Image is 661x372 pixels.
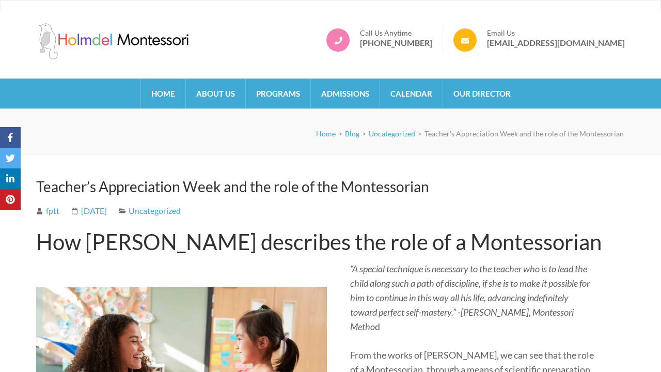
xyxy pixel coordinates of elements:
[443,79,521,109] a: Our Director
[36,206,59,215] a: fptt
[186,79,245,109] a: About Us
[360,28,432,38] span: Call Us Anytime
[418,129,422,138] span: >
[81,206,107,215] time: [DATE]
[380,79,443,109] a: Calendar
[36,177,617,196] h1: Teacher’s Appreciation Week and the role of the Montessorian
[350,263,590,332] em: “A special technique is necessary to the teacher who is to lead the child along such a path of di...
[36,23,191,59] img: Holmdel Montessori School
[360,38,432,48] a: [PHONE_NUMBER]
[141,79,185,109] a: Home
[338,129,342,138] span: >
[362,129,366,138] span: >
[246,79,310,109] a: Programs
[369,129,415,138] a: Uncategorized
[36,229,617,255] h2: How [PERSON_NAME] describes the role of a Montessorian
[311,79,380,109] a: Admissions
[345,129,359,138] a: Blog
[487,28,625,38] span: Email Us
[487,38,625,48] a: [EMAIL_ADDRESS][DOMAIN_NAME]
[71,206,107,215] a: [DATE]
[129,206,181,215] a: Uncategorized
[350,261,594,334] p: d
[316,129,336,138] a: Home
